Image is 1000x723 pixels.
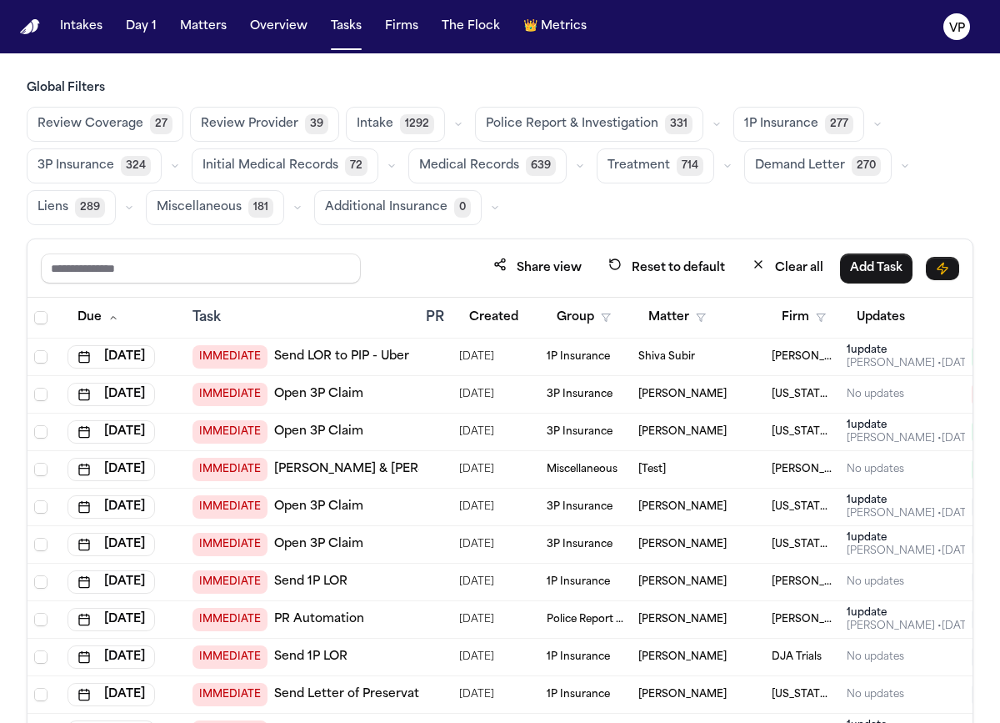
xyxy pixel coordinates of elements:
[20,19,40,35] img: Finch Logo
[37,199,68,216] span: Liens
[825,114,853,134] span: 277
[677,156,703,176] span: 714
[742,253,833,284] button: Clear all
[345,156,367,176] span: 72
[357,116,393,133] span: Intake
[526,156,556,176] span: 639
[607,158,670,174] span: Treatment
[27,107,183,142] button: Review Coverage27
[840,254,912,284] button: Add Task
[37,158,114,174] span: 3P Insurance
[400,114,434,134] span: 1292
[517,12,593,42] button: crownMetrics
[346,107,445,142] button: Intake1292
[408,148,567,183] button: Medical Records639
[190,107,339,142] button: Review Provider39
[314,190,482,225] button: Additional Insurance0
[173,12,233,42] button: Matters
[27,148,162,183] button: 3P Insurance324
[483,253,592,284] button: Share view
[454,198,471,218] span: 0
[598,253,735,284] button: Reset to default
[20,19,40,35] a: Home
[324,12,368,42] button: Tasks
[53,12,109,42] button: Intakes
[146,190,284,225] button: Miscellaneous181
[305,114,328,134] span: 39
[192,148,378,183] button: Initial Medical Records72
[744,116,818,133] span: 1P Insurance
[27,80,973,97] h3: Global Filters
[75,198,105,218] span: 289
[150,114,172,134] span: 27
[248,198,273,218] span: 181
[121,156,151,176] span: 324
[852,156,881,176] span: 270
[37,116,143,133] span: Review Coverage
[665,114,692,134] span: 331
[201,116,298,133] span: Review Provider
[486,116,658,133] span: Police Report & Investigation
[27,190,116,225] button: Liens289
[597,148,714,183] button: Treatment714
[926,257,959,280] button: Immediate Task
[733,107,864,142] button: 1P Insurance277
[119,12,163,42] button: Day 1
[435,12,507,42] button: The Flock
[243,12,314,42] button: Overview
[419,158,519,174] span: Medical Records
[157,199,242,216] span: Miscellaneous
[475,107,703,142] button: Police Report & Investigation331
[744,148,892,183] button: Demand Letter270
[755,158,845,174] span: Demand Letter
[325,199,447,216] span: Additional Insurance
[202,158,338,174] span: Initial Medical Records
[378,12,425,42] button: Firms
